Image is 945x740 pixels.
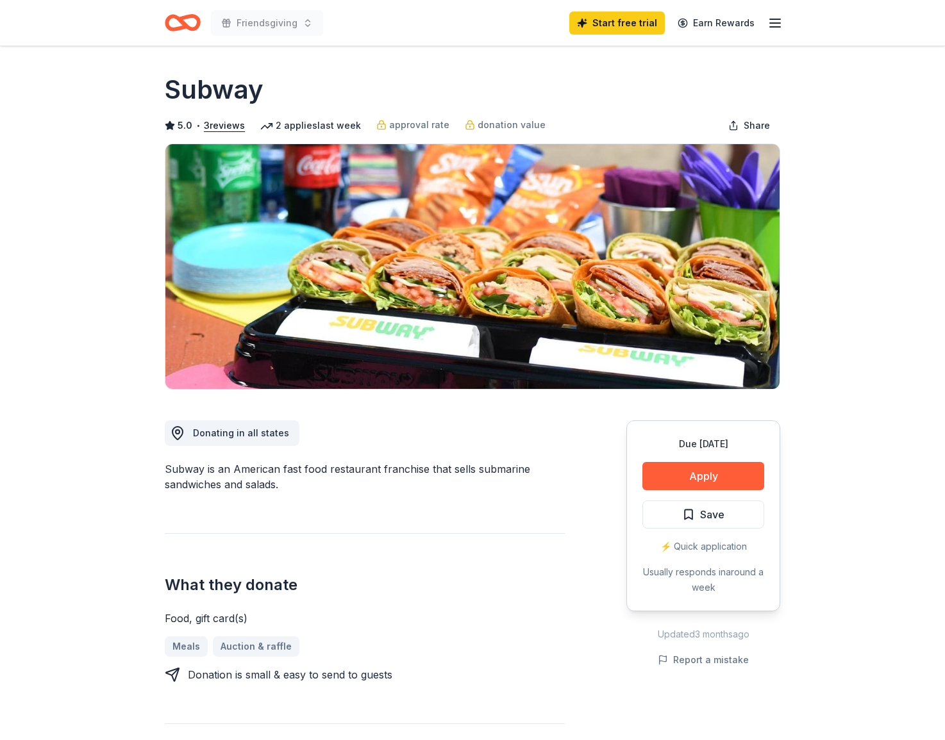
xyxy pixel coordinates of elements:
span: • [196,120,201,131]
span: Save [700,506,724,523]
span: donation value [478,117,546,133]
button: Save [642,500,764,529]
button: Friendsgiving [211,10,323,36]
button: 3reviews [204,118,245,133]
img: Image for Subway [165,144,780,389]
div: Subway is an American fast food restaurant franchise that sells submarine sandwiches and salads. [165,461,565,492]
a: Home [165,8,201,38]
h1: Subway [165,72,263,108]
h2: What they donate [165,575,565,595]
div: Food, gift card(s) [165,611,565,626]
button: Apply [642,462,764,490]
button: Report a mistake [658,652,749,668]
a: approval rate [376,117,449,133]
a: Auction & raffle [213,636,299,657]
div: Usually responds in around a week [642,564,764,595]
a: Start free trial [569,12,665,35]
div: Donation is small & easy to send to guests [188,667,392,682]
span: 5.0 [178,118,192,133]
span: approval rate [389,117,449,133]
span: Friendsgiving [237,15,297,31]
div: 2 applies last week [260,118,361,133]
a: donation value [465,117,546,133]
div: ⚡️ Quick application [642,539,764,554]
button: Share [718,113,780,138]
div: Due [DATE] [642,436,764,452]
span: Donating in all states [193,427,289,438]
div: Updated 3 months ago [626,627,780,642]
a: Earn Rewards [670,12,762,35]
a: Meals [165,636,208,657]
span: Share [744,118,770,133]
